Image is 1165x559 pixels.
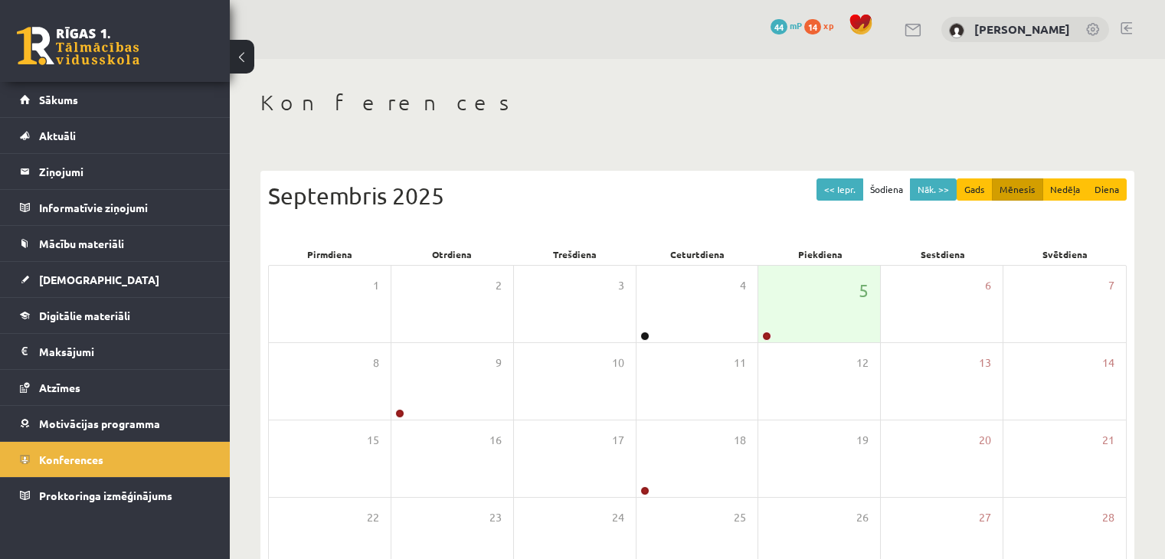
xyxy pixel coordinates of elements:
[618,277,624,294] span: 3
[734,509,746,526] span: 25
[367,509,379,526] span: 22
[20,442,211,477] a: Konferences
[804,19,821,34] span: 14
[949,23,964,38] img: Sendija Ivanova
[20,154,211,189] a: Ziņojumi
[260,90,1134,116] h1: Konferences
[856,432,869,449] span: 19
[20,190,211,225] a: Informatīvie ziņojumi
[489,432,502,449] span: 16
[39,334,211,369] legend: Maksājumi
[20,370,211,405] a: Atzīmes
[39,309,130,322] span: Digitālie materiāli
[1004,244,1127,265] div: Svētdiena
[979,355,991,371] span: 13
[734,355,746,371] span: 11
[1102,432,1114,449] span: 21
[1102,355,1114,371] span: 14
[1042,178,1088,201] button: Nedēļa
[771,19,802,31] a: 44 mP
[910,178,957,201] button: Nāk. >>
[39,190,211,225] legend: Informatīvie ziņojumi
[759,244,882,265] div: Piekdiena
[957,178,993,201] button: Gads
[496,277,502,294] span: 2
[20,226,211,261] a: Mācību materiāli
[859,277,869,303] span: 5
[823,19,833,31] span: xp
[39,129,76,142] span: Aktuāli
[20,406,211,441] a: Motivācijas programma
[20,334,211,369] a: Maksājumi
[20,298,211,333] a: Digitālie materiāli
[882,244,1004,265] div: Sestdiena
[39,154,211,189] legend: Ziņojumi
[612,432,624,449] span: 17
[39,237,124,250] span: Mācību materiāli
[1102,509,1114,526] span: 28
[391,244,513,265] div: Otrdiena
[992,178,1043,201] button: Mēnesis
[268,244,391,265] div: Pirmdiena
[636,244,758,265] div: Ceturtdiena
[612,509,624,526] span: 24
[268,178,1127,213] div: Septembris 2025
[39,93,78,106] span: Sākums
[20,262,211,297] a: [DEMOGRAPHIC_DATA]
[373,355,379,371] span: 8
[17,27,139,65] a: Rīgas 1. Tālmācības vidusskola
[367,432,379,449] span: 15
[740,277,746,294] span: 4
[1087,178,1127,201] button: Diena
[39,273,159,286] span: [DEMOGRAPHIC_DATA]
[974,21,1070,37] a: [PERSON_NAME]
[39,381,80,394] span: Atzīmes
[20,82,211,117] a: Sākums
[489,509,502,526] span: 23
[20,118,211,153] a: Aktuāli
[856,355,869,371] span: 12
[20,478,211,513] a: Proktoringa izmēģinājums
[985,277,991,294] span: 6
[790,19,802,31] span: mP
[39,417,160,430] span: Motivācijas programma
[856,509,869,526] span: 26
[979,509,991,526] span: 27
[771,19,787,34] span: 44
[513,244,636,265] div: Trešdiena
[373,277,379,294] span: 1
[804,19,841,31] a: 14 xp
[39,489,172,502] span: Proktoringa izmēģinājums
[1108,277,1114,294] span: 7
[39,453,103,466] span: Konferences
[612,355,624,371] span: 10
[734,432,746,449] span: 18
[816,178,863,201] button: << Iepr.
[496,355,502,371] span: 9
[862,178,911,201] button: Šodiena
[979,432,991,449] span: 20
